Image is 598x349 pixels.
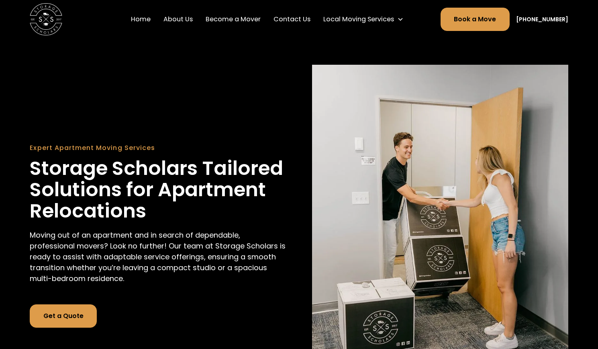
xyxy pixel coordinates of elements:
a: About Us [160,8,196,31]
a: Get a Quote [30,304,96,328]
a: Book a Move [441,8,509,31]
div: Local Moving Services [320,11,407,27]
div: Local Moving Services [323,14,394,24]
a: [PHONE_NUMBER] [516,15,568,24]
p: Moving out of an apartment and in search of dependable, professional movers? Look no further! Our... [30,230,286,284]
a: Contact Us [270,8,314,31]
a: Become a Mover [202,8,264,31]
a: Home [128,8,154,31]
div: Expert Apartment Moving Services [30,143,286,153]
h1: Storage Scholars Tailored Solutions for Apartment Relocations [30,158,286,222]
